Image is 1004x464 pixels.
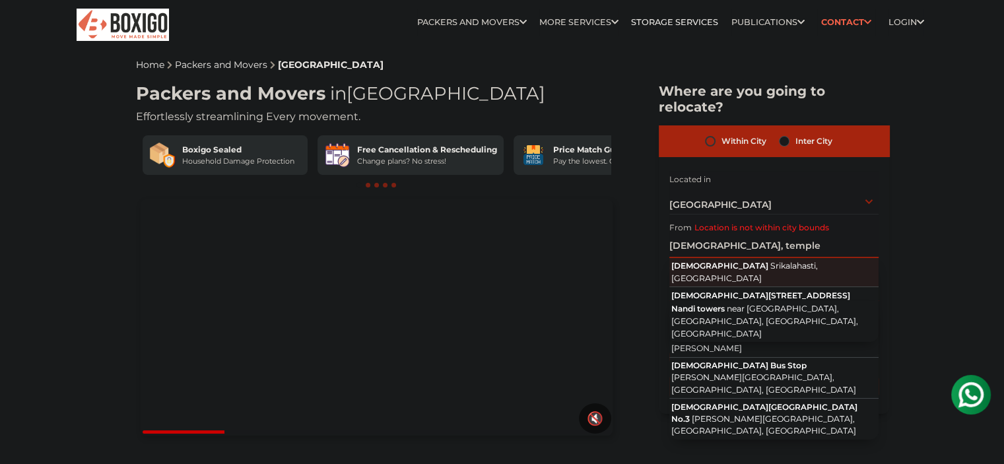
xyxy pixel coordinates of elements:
[669,301,879,342] button: Nandi towers near [GEOGRAPHIC_DATA], [GEOGRAPHIC_DATA], [GEOGRAPHIC_DATA], [GEOGRAPHIC_DATA]
[694,222,829,234] label: Location is not within city bounds
[520,142,547,168] img: Price Match Guarantee
[671,304,725,314] span: Nandi towers
[669,358,879,399] button: [DEMOGRAPHIC_DATA] Bus Stop [PERSON_NAME][GEOGRAPHIC_DATA], [GEOGRAPHIC_DATA], [GEOGRAPHIC_DATA]
[136,59,164,71] a: Home
[795,133,832,149] label: Inter City
[817,12,876,32] a: Contact
[136,83,618,105] h1: Packers and Movers
[671,290,850,300] span: [DEMOGRAPHIC_DATA][STREET_ADDRESS]
[671,414,856,436] span: [PERSON_NAME][GEOGRAPHIC_DATA], [GEOGRAPHIC_DATA], [GEOGRAPHIC_DATA]
[324,142,351,168] img: Free Cancellation & Rescheduling
[13,13,40,40] img: whatsapp-icon.svg
[357,144,497,156] div: Free Cancellation & Rescheduling
[671,261,768,271] span: [DEMOGRAPHIC_DATA]
[669,399,879,440] button: [DEMOGRAPHIC_DATA][GEOGRAPHIC_DATA] No.3 [PERSON_NAME][GEOGRAPHIC_DATA], [GEOGRAPHIC_DATA], [GEOG...
[669,235,879,258] input: Select Building or Nearest Landmark
[669,199,772,211] span: [GEOGRAPHIC_DATA]
[631,17,718,27] a: Storage Services
[77,9,169,41] img: Boxigo
[357,156,497,167] div: Change plans? No stress!
[671,261,818,283] span: Srikalahasti, [GEOGRAPHIC_DATA]
[669,222,692,234] label: From
[671,372,856,395] span: [PERSON_NAME][GEOGRAPHIC_DATA], [GEOGRAPHIC_DATA], [GEOGRAPHIC_DATA]
[671,304,858,338] span: near [GEOGRAPHIC_DATA], [GEOGRAPHIC_DATA], [GEOGRAPHIC_DATA], [GEOGRAPHIC_DATA]
[553,144,653,156] div: Price Match Guarantee
[136,110,360,123] span: Effortlessly streamlining Every movement.
[671,360,807,370] span: [DEMOGRAPHIC_DATA] Bus Stop
[669,316,879,358] button: [DEMOGRAPHIC_DATA][GEOGRAPHIC_DATA] (Stairs) [PERSON_NAME][STREET_ADDRESS][PERSON_NAME]
[669,258,879,288] button: [DEMOGRAPHIC_DATA] Srikalahasti, [GEOGRAPHIC_DATA]
[669,287,879,316] button: [DEMOGRAPHIC_DATA][STREET_ADDRESS] [GEOGRAPHIC_DATA], [GEOGRAPHIC_DATA]
[888,17,923,27] a: Login
[579,403,611,434] button: 🔇
[553,156,653,167] div: Pay the lowest. Guaranteed!
[175,59,267,71] a: Packers and Movers
[671,402,857,424] span: [DEMOGRAPHIC_DATA][GEOGRAPHIC_DATA] No.3
[659,83,890,115] h2: Where are you going to relocate?
[539,17,619,27] a: More services
[149,142,176,168] img: Boxigo Sealed
[330,83,347,104] span: in
[721,133,766,149] label: Within City
[731,17,805,27] a: Publications
[417,17,527,27] a: Packers and Movers
[141,199,613,436] video: Your browser does not support the video tag.
[182,156,294,167] div: Household Damage Protection
[278,59,384,71] a: [GEOGRAPHIC_DATA]
[325,83,545,104] span: [GEOGRAPHIC_DATA]
[669,174,711,185] label: Located in
[182,144,294,156] div: Boxigo Sealed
